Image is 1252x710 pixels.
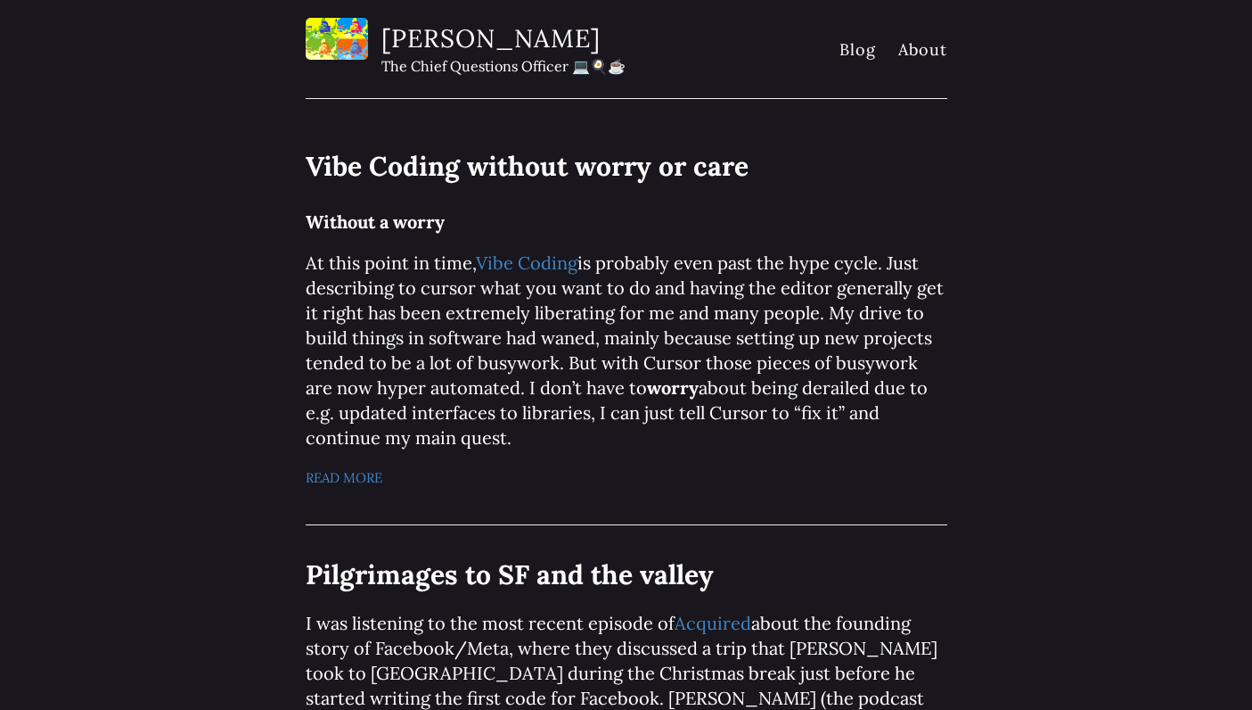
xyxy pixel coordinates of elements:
a: [PERSON_NAME] [381,22,601,54]
strong: worry [647,376,699,399]
a: Blog [839,39,876,60]
a: Pilgrimages to SF and the valley [306,557,714,591]
a: Vibe Coding [476,252,577,274]
p: At this point in time, is probably even past the hype cycle. Just describing to cursor what you w... [306,251,947,450]
a: Acquired [675,612,751,634]
h3: Without a worry [306,207,947,237]
a: Vibe Coding without worry or care [306,149,749,183]
a: About [898,39,947,60]
img: photo.jpg [306,18,368,60]
p: The Chief Questions Officer 💻🍳☕️ [381,56,626,76]
a: Read More [306,469,382,486]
